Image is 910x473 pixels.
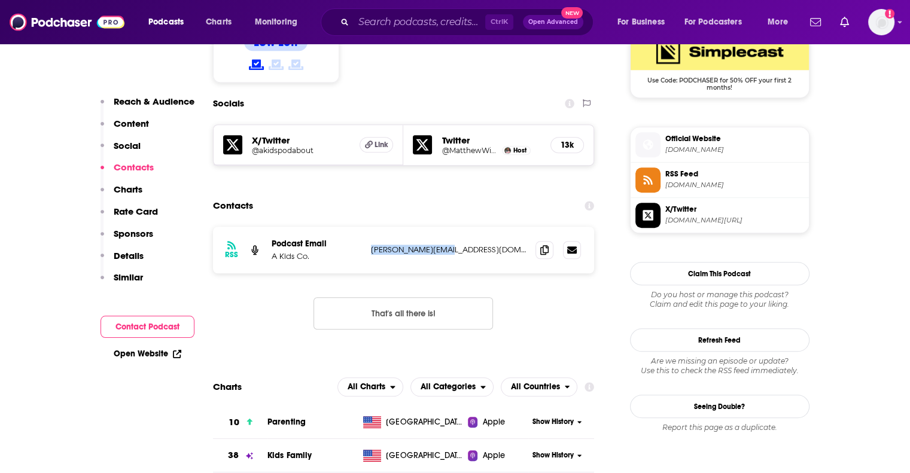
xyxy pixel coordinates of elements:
div: Claim and edit this page to your liking. [630,290,809,309]
span: Use Code: PODCHASER for 50% OFF your first 2 months! [631,70,809,91]
p: Reach & Audience [114,96,194,107]
p: Podcast Email [272,239,361,249]
button: open menu [501,377,578,396]
button: open menu [677,13,759,32]
span: For Business [617,14,665,30]
a: Charts [198,13,239,32]
button: Sponsors [101,228,153,250]
span: Ctrl K [485,14,513,30]
p: Content [114,118,149,129]
button: Social [101,140,141,162]
h5: 13k [561,140,574,150]
span: Monitoring [255,14,297,30]
div: Search podcasts, credits, & more... [332,8,605,36]
div: Are we missing an episode or update? Use this to check the RSS feed immediately. [630,356,809,376]
span: United States [386,416,464,428]
a: Open Website [114,349,181,359]
p: Contacts [114,161,154,173]
a: Kids Family [267,450,312,460]
button: open menu [140,13,199,32]
span: Host [513,147,526,154]
h2: Charts [213,381,242,392]
span: feeds.simplecast.com [665,181,804,190]
span: Logged in as MackenzieCollier [868,9,894,35]
button: Content [101,118,149,140]
svg: Add a profile image [885,9,894,19]
a: @MatthewWinner [442,146,499,155]
h2: Platforms [337,377,403,396]
button: Open AdvancedNew [523,15,583,29]
a: Parenting [267,417,306,427]
p: Social [114,140,141,151]
span: All Charts [348,383,385,391]
span: Show History [532,450,574,460]
p: [PERSON_NAME][EMAIL_ADDRESS][DOMAIN_NAME] [371,245,526,255]
button: Contact Podcast [101,316,194,338]
button: Contacts [101,161,154,184]
h5: Twitter [442,135,541,146]
span: twitter.com/akidspodabout [665,216,804,225]
button: open menu [246,13,313,32]
button: Details [101,250,144,272]
h3: 38 [228,448,239,462]
span: Link [375,140,388,149]
span: Podcasts [148,14,184,30]
span: More [768,14,788,30]
input: Search podcasts, credits, & more... [354,13,485,32]
a: Official Website[DOMAIN_NAME] [635,132,804,157]
img: Podchaser - Follow, Share and Rate Podcasts [10,11,124,33]
h3: 10 [229,416,239,429]
p: Similar [114,271,143,283]
img: User Profile [868,9,894,35]
a: 10 [213,406,267,439]
span: New [561,7,583,19]
span: X/Twitter [665,204,804,215]
p: A Kids Co. [272,251,361,261]
a: [GEOGRAPHIC_DATA] [358,450,468,462]
span: a-kids-book-about-the-podcast.simplecast.com [665,145,804,154]
button: Reach & Audience [101,96,194,118]
button: open menu [759,13,803,32]
button: Show History [528,450,586,460]
img: SimpleCast Deal: Use Code: PODCHASER for 50% OFF your first 2 months! [631,34,809,70]
div: Report this page as a duplicate. [630,423,809,432]
p: Rate Card [114,206,158,217]
button: open menu [609,13,680,32]
button: Show profile menu [868,9,894,35]
h2: Categories [410,377,494,396]
h2: Contacts [213,194,253,217]
button: open menu [410,377,494,396]
span: Apple [482,416,505,428]
p: Sponsors [114,228,153,239]
a: Apple [468,416,528,428]
span: All Countries [511,383,560,391]
span: Open Advanced [528,19,578,25]
a: Show notifications dropdown [805,12,826,32]
a: Show notifications dropdown [835,12,854,32]
button: Rate Card [101,206,158,228]
button: Nothing here. [314,297,493,329]
span: United States [386,450,464,462]
a: 38 [213,439,267,472]
a: Link [360,137,393,152]
p: Details [114,250,144,261]
button: Refresh Feed [630,328,809,352]
button: Similar [101,271,143,294]
button: Claim This Podcast [630,262,809,285]
span: Charts [206,14,232,30]
span: All Categories [421,383,476,391]
a: SimpleCast Deal: Use Code: PODCHASER for 50% OFF your first 2 months! [631,34,809,90]
span: Show History [532,417,574,427]
a: [GEOGRAPHIC_DATA] [358,416,468,428]
a: @akidspodabout [252,146,351,155]
a: Apple [468,450,528,462]
span: For Podcasters [684,14,742,30]
button: Charts [101,184,142,206]
img: Matthew Winner [504,147,511,154]
h3: RSS [225,250,238,260]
